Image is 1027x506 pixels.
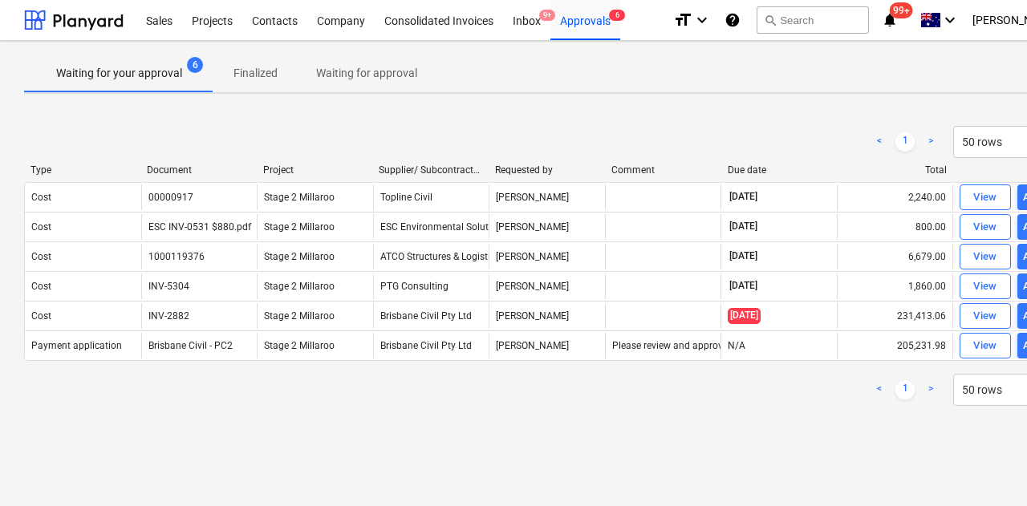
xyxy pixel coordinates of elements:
p: Waiting for approval [316,65,417,82]
p: Finalized [233,65,278,82]
div: View [973,188,997,207]
button: View [960,244,1011,269]
div: 800.00 [837,214,953,240]
span: Stage 2 Millaroo [264,192,335,203]
div: 2,240.00 [837,184,953,210]
div: Due date [728,164,831,176]
div: Please review and approve or deny and RFI [612,340,798,351]
div: View [973,218,997,237]
span: [DATE] [728,308,761,323]
div: Topline Civil [373,184,489,210]
span: [DATE] [728,220,759,233]
div: N/A [728,340,745,351]
span: Stage 2 Millaroo [264,251,335,262]
div: View [973,277,997,296]
div: View [973,337,997,355]
span: 6 [187,57,203,73]
div: Cost [31,281,51,292]
span: 6 [609,10,625,21]
div: Supplier/ Subcontractor [379,164,482,176]
div: Requested by [495,164,599,176]
div: 205,231.98 [837,333,953,358]
div: 231,413.06 [837,303,953,329]
a: Page 1 is your current page [895,132,915,152]
i: notifications [882,10,898,30]
div: 1,860.00 [837,273,953,299]
i: keyboard_arrow_down [940,10,960,30]
button: View [960,273,1011,299]
span: [DATE] [728,279,759,293]
iframe: Chat Widget [947,429,1027,506]
span: [DATE] [728,190,759,204]
div: INV-2882 [148,310,189,322]
span: [DATE] [728,249,759,263]
div: Brisbane Civil - PC2 [148,340,233,351]
span: Stage 2 Millaroo [264,340,335,351]
button: View [960,333,1011,358]
div: View [973,248,997,266]
a: Next page [921,380,940,399]
a: Previous page [870,380,889,399]
div: Cost [31,192,51,203]
div: View [973,307,997,326]
button: View [960,184,1011,210]
div: Payment application [31,340,122,351]
div: Total [843,164,947,176]
i: keyboard_arrow_down [692,10,712,30]
button: Search [757,6,869,34]
span: Stage 2 Millaroo [264,221,335,233]
span: Stage 2 Millaroo [264,281,335,292]
div: ESC INV-0531 $880.pdf [148,221,251,233]
span: 99+ [890,2,913,18]
div: Cost [31,251,51,262]
div: [PERSON_NAME] [489,184,605,210]
span: Stage 2 Millaroo [264,310,335,322]
div: Brisbane Civil Pty Ltd [373,303,489,329]
div: [PERSON_NAME] [489,214,605,240]
div: Project [263,164,367,176]
div: [PERSON_NAME] [489,303,605,329]
div: [PERSON_NAME] [489,273,605,299]
p: Waiting for your approval [56,65,182,82]
i: format_size [673,10,692,30]
div: Comment [611,164,715,176]
div: 6,679.00 [837,244,953,269]
span: search [764,14,777,26]
div: INV-5304 [148,281,189,292]
div: [PERSON_NAME] [489,333,605,358]
div: Type [30,164,134,176]
div: ESC Environmental Solutions [373,214,489,240]
a: Previous page [870,132,889,152]
i: Knowledge base [725,10,741,30]
div: ATCO Structures & Logistics Pty Ltd [373,244,489,269]
a: Next page [921,132,940,152]
div: 00000917 [148,192,193,203]
div: PTG Consulting [373,273,489,299]
div: Cost [31,221,51,233]
div: 1000119376 [148,251,205,262]
button: View [960,303,1011,329]
div: Cost [31,310,51,322]
div: Brisbane Civil Pty Ltd [373,333,489,358]
span: 9+ [539,10,555,21]
a: Page 1 is your current page [895,380,915,399]
div: [PERSON_NAME] [489,244,605,269]
button: View [960,214,1011,240]
div: Document [147,164,250,176]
